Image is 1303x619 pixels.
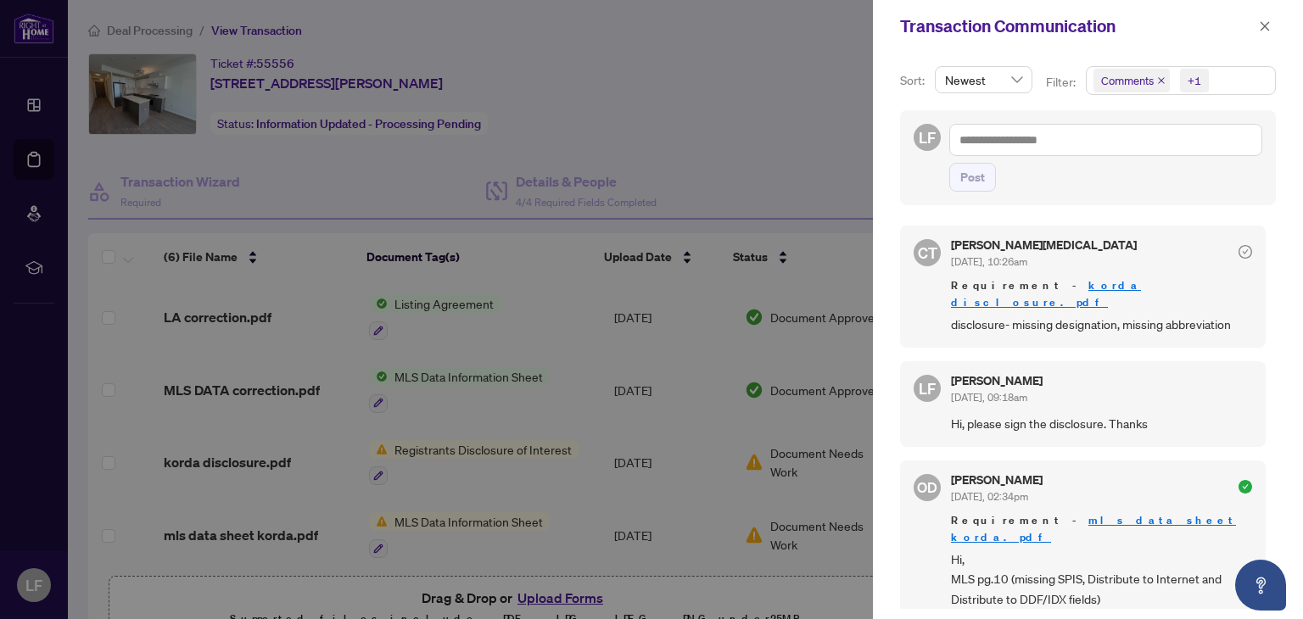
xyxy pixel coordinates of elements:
[1239,245,1252,259] span: check-circle
[1093,69,1170,92] span: Comments
[917,477,937,499] span: OD
[1101,72,1154,89] span: Comments
[900,71,928,90] p: Sort:
[951,474,1043,486] h5: [PERSON_NAME]
[1259,20,1271,32] span: close
[951,255,1027,268] span: [DATE], 10:26am
[1239,480,1252,494] span: check-circle
[900,14,1254,39] div: Transaction Communication
[919,125,936,149] span: LF
[919,376,936,400] span: LF
[1235,560,1286,611] button: Open asap
[1188,72,1201,89] div: +1
[951,512,1252,546] span: Requirement -
[945,67,1022,92] span: Newest
[951,513,1236,544] a: mls data sheet korda.pdf
[951,490,1028,503] span: [DATE], 02:34pm
[951,391,1027,404] span: [DATE], 09:18am
[951,414,1252,433] span: Hi, please sign the disclosure. Thanks
[951,549,1252,609] span: Hi, MLS pg.10 (missing SPIS, Distribute to Internet and Distribute to DDF/IDX fields)
[951,315,1252,334] span: disclosure- missing designation, missing abbreviation
[951,277,1252,311] span: Requirement -
[1157,76,1166,85] span: close
[951,375,1043,387] h5: [PERSON_NAME]
[949,163,996,192] button: Post
[918,241,937,265] span: CT
[1046,73,1078,92] p: Filter:
[951,239,1137,251] h5: [PERSON_NAME][MEDICAL_DATA]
